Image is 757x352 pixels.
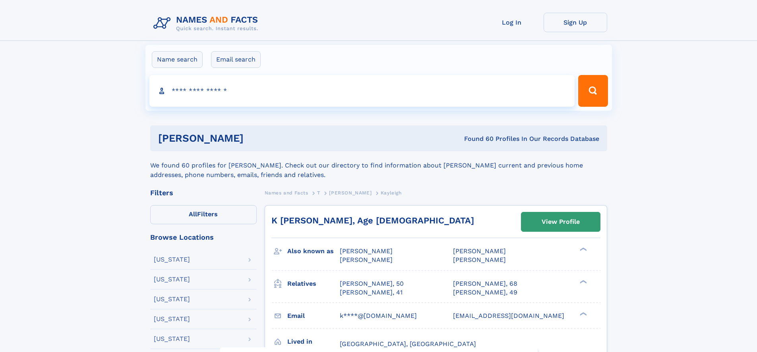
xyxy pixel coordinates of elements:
div: [US_STATE] [154,316,190,322]
a: [PERSON_NAME], 68 [453,279,517,288]
label: Email search [211,51,261,68]
h3: Relatives [287,277,340,290]
span: [PERSON_NAME] [340,247,393,255]
span: [PERSON_NAME] [453,256,506,264]
h1: [PERSON_NAME] [158,133,354,143]
div: ❯ [578,247,587,252]
button: Search Button [578,75,608,107]
label: Filters [150,205,257,224]
div: Found 60 Profiles In Our Records Database [354,135,599,143]
a: [PERSON_NAME] [329,188,372,198]
a: [PERSON_NAME], 41 [340,288,403,297]
div: ❯ [578,311,587,316]
h3: Email [287,309,340,323]
div: Filters [150,189,257,196]
div: We found 60 profiles for [PERSON_NAME]. Check out our directory to find information about [PERSON... [150,151,607,180]
span: [PERSON_NAME] [340,256,393,264]
label: Name search [152,51,203,68]
h3: Lived in [287,335,340,348]
span: [GEOGRAPHIC_DATA], [GEOGRAPHIC_DATA] [340,340,476,348]
span: All [189,210,197,218]
div: [US_STATE] [154,256,190,263]
img: Logo Names and Facts [150,13,265,34]
a: [PERSON_NAME], 49 [453,288,517,297]
div: [US_STATE] [154,336,190,342]
div: Browse Locations [150,234,257,241]
a: Sign Up [544,13,607,32]
span: Kayleigh [381,190,402,196]
span: [EMAIL_ADDRESS][DOMAIN_NAME] [453,312,564,319]
input: search input [149,75,575,107]
a: T [317,188,320,198]
span: [PERSON_NAME] [453,247,506,255]
a: Log In [480,13,544,32]
h3: Also known as [287,244,340,258]
div: [US_STATE] [154,296,190,302]
a: K [PERSON_NAME], Age [DEMOGRAPHIC_DATA] [271,215,474,225]
span: T [317,190,320,196]
a: Names and Facts [265,188,308,198]
a: [PERSON_NAME], 50 [340,279,404,288]
div: [US_STATE] [154,276,190,283]
a: View Profile [521,212,600,231]
span: [PERSON_NAME] [329,190,372,196]
div: View Profile [542,213,580,231]
div: ❯ [578,279,587,284]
